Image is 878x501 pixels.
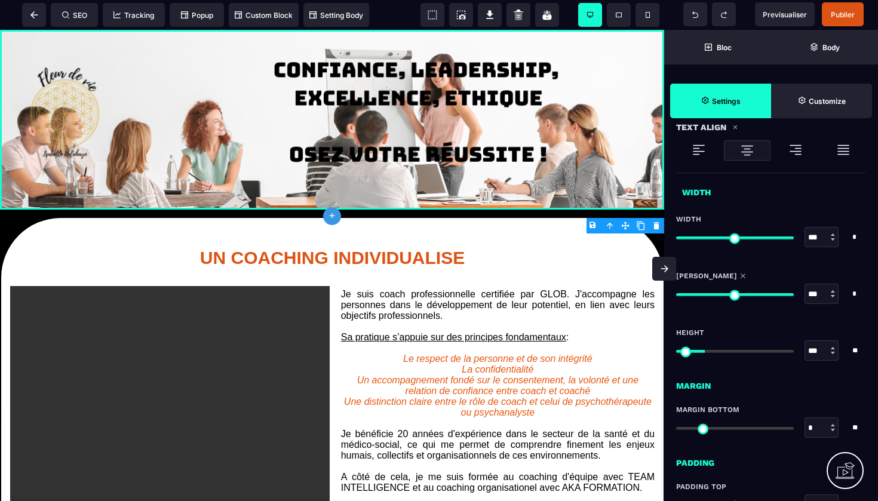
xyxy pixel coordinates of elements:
[771,30,878,64] span: Open Layer Manager
[717,43,732,52] strong: Bloc
[341,302,566,312] u: Sa pratique s’appuie sur des principes fondamentaux
[831,10,855,19] span: Publier
[344,367,654,388] i: Une distinction claire entre le rôle de coach et celui de psychothérapeute ou psychanalyste
[449,3,473,27] span: Screenshot
[62,11,87,20] span: SEO
[676,405,739,414] span: Margin Bottom
[676,328,704,337] span: Height
[309,11,363,20] span: Setting Body
[670,179,872,199] div: Width
[740,143,754,158] img: loading
[181,11,213,20] span: Popup
[670,84,771,118] span: Settings
[462,334,533,345] i: La confidentialité
[676,271,737,281] span: [PERSON_NAME]
[420,3,444,27] span: View components
[664,373,878,393] div: Margin
[788,143,803,157] img: loading
[755,2,815,26] span: Preview
[809,97,846,106] strong: Customize
[357,345,641,366] i: Un accompagnement fondé sur le consentement, la volonté et une relation de confiance entre coach ...
[836,143,851,157] img: loading
[676,214,701,224] span: Width
[341,256,655,499] text: Je suis coach professionnelle certifiée par GLOB. J'accompagne les personnes dans le développemen...
[200,218,465,238] b: UN COACHING INDIVIDUALISE
[113,11,154,20] span: Tracking
[822,43,840,52] strong: Body
[403,324,593,334] i: Le respect de la personne et de son intégrité
[692,143,706,157] img: loading
[763,10,807,19] span: Previsualiser
[676,482,726,491] span: Padding Top
[664,450,878,470] div: Padding
[732,124,738,130] img: loading
[676,120,726,134] p: Text Align
[664,30,771,64] span: Open Blocks
[771,84,872,118] span: Open Style Manager
[712,97,741,106] strong: Settings
[235,11,293,20] span: Custom Block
